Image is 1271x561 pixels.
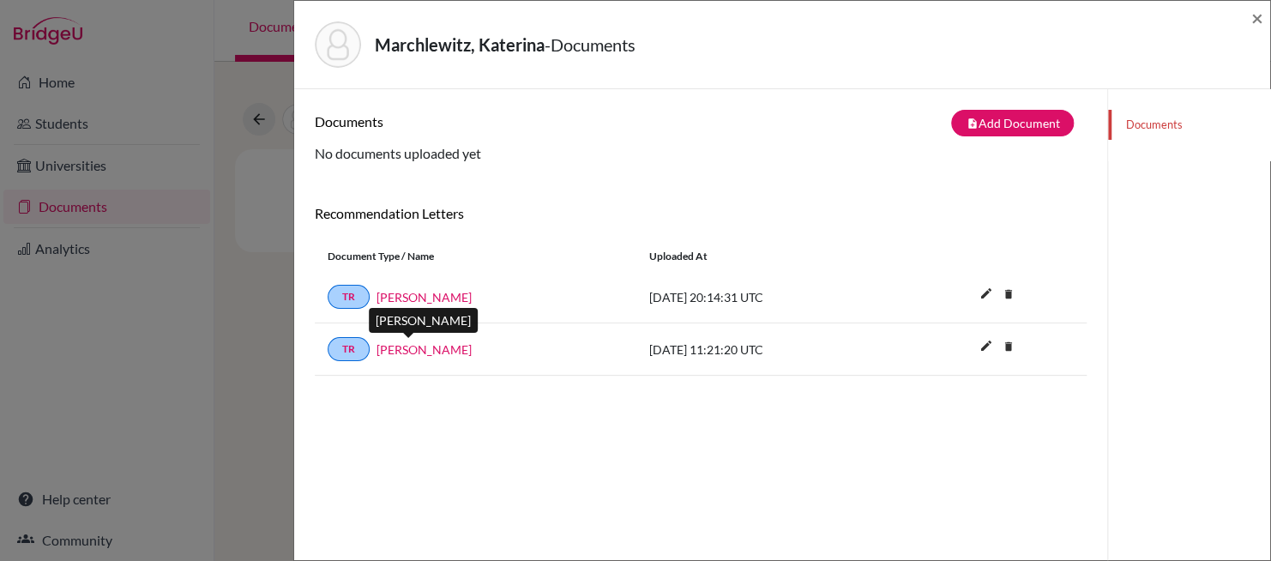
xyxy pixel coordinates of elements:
[636,249,894,264] div: Uploaded at
[649,342,763,357] span: [DATE] 11:21:20 UTC
[376,341,472,359] a: [PERSON_NAME]
[315,249,636,264] div: Document Type / Name
[995,281,1021,307] i: delete
[328,285,370,309] a: TR
[995,334,1021,359] i: delete
[995,336,1021,359] a: delete
[315,113,701,130] h6: Documents
[1251,8,1263,28] button: Close
[375,34,545,55] strong: Marchlewitz, Katerina
[972,280,999,307] i: edit
[649,290,763,305] span: [DATE] 20:14:31 UTC
[315,110,1087,164] div: No documents uploaded yet
[545,34,635,55] span: - Documents
[971,335,1000,360] button: edit
[369,308,478,333] div: [PERSON_NAME]
[1108,110,1270,140] a: Documents
[966,118,978,130] i: note_add
[951,110,1074,136] button: note_addAdd Document
[1251,5,1263,30] span: ×
[328,337,370,361] a: TR
[315,205,1087,221] h6: Recommendation Letters
[376,288,472,306] a: [PERSON_NAME]
[995,284,1021,307] a: delete
[972,332,999,359] i: edit
[971,282,1000,308] button: edit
